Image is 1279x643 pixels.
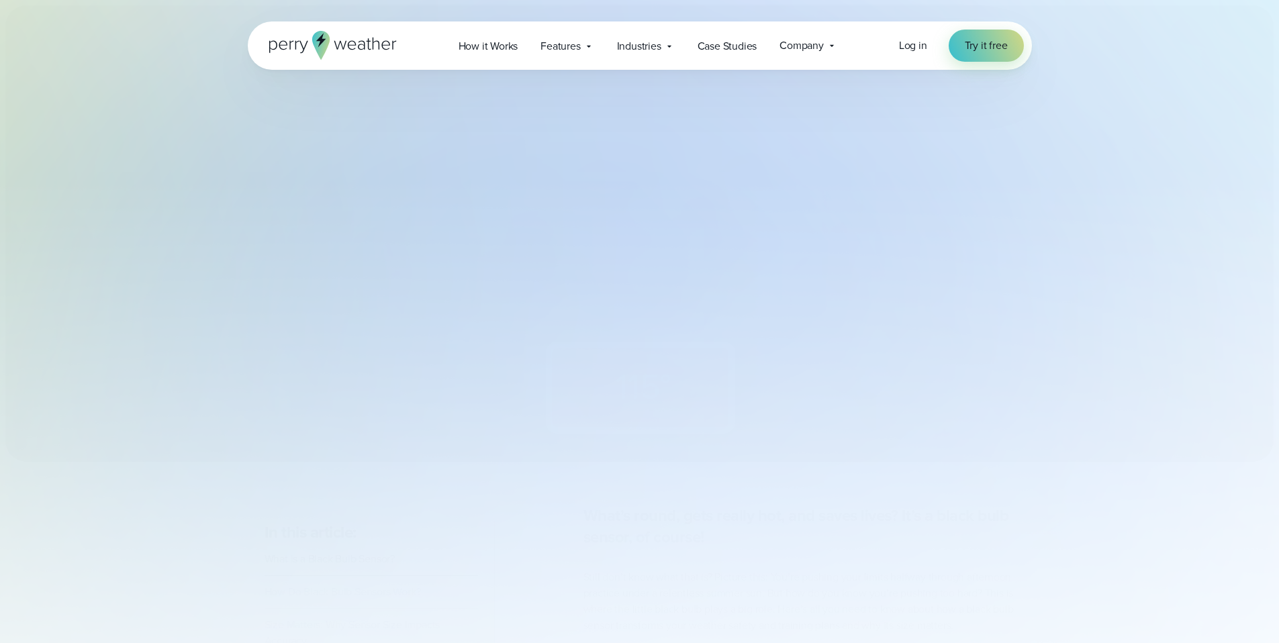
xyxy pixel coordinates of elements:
a: How it Works [447,32,530,60]
span: How it Works [459,38,518,54]
span: Log in [899,38,927,53]
a: Case Studies [686,32,769,60]
span: Features [540,38,580,54]
span: Industries [617,38,661,54]
span: Case Studies [698,38,757,54]
span: Company [779,38,824,54]
span: Try it free [965,38,1008,54]
a: Try it free [949,30,1024,62]
a: Log in [899,38,927,54]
